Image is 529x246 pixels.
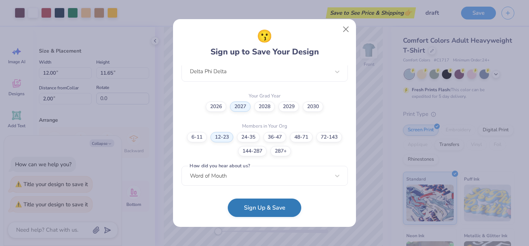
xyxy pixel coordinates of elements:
[316,132,342,142] label: 72-143
[242,123,287,130] label: Members in Your Org
[230,101,251,112] label: 2027
[210,132,233,142] label: 12-23
[339,22,353,36] button: Close
[263,132,286,142] label: 36-47
[278,101,299,112] label: 2029
[303,101,323,112] label: 2030
[290,132,313,142] label: 48-71
[228,199,301,217] button: Sign Up & Save
[210,27,319,58] div: Sign up to Save Your Design
[254,101,275,112] label: 2028
[257,27,272,46] span: 😗
[237,132,260,142] label: 24-35
[188,162,251,169] label: How did you hear about us?
[270,146,291,156] label: 287+
[238,146,267,156] label: 144-287
[249,93,281,100] label: Your Grad Year
[187,132,207,142] label: 6-11
[206,101,226,112] label: 2026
